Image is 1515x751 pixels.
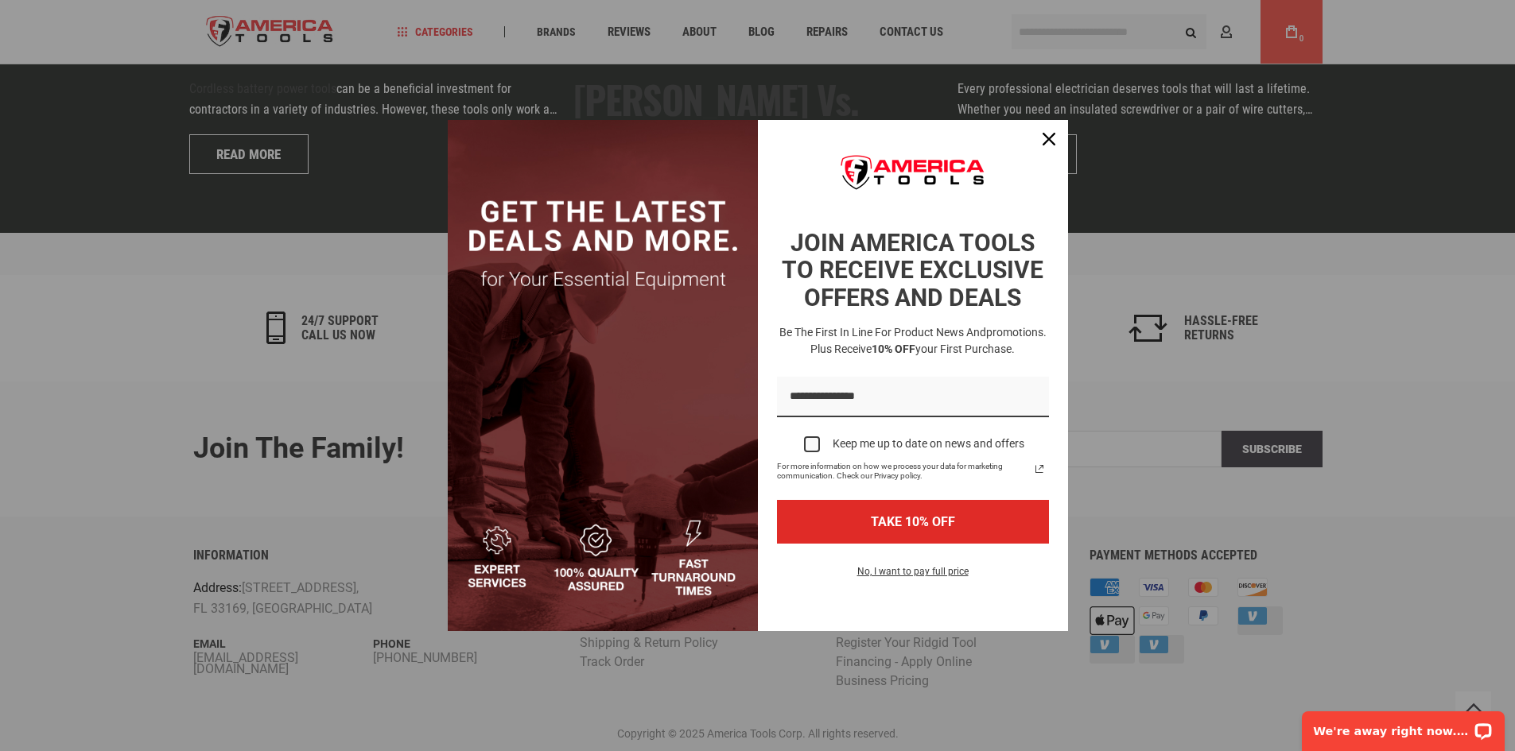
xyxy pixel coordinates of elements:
[1030,120,1068,158] button: Close
[777,500,1049,544] button: TAKE 10% OFF
[777,462,1030,481] span: For more information on how we process your data for marketing communication. Check our Privacy p...
[833,437,1024,451] div: Keep me up to date on news and offers
[782,229,1043,312] strong: JOIN AMERICA TOOLS TO RECEIVE EXCLUSIVE OFFERS AND DEALS
[1030,459,1049,478] a: Read our Privacy Policy
[845,563,981,590] button: No, I want to pay full price
[1292,701,1515,751] iframe: LiveChat chat widget
[1030,459,1049,478] svg: link icon
[777,377,1049,417] input: Email field
[774,324,1052,358] h3: Be the first in line for product news and
[872,343,915,355] strong: 10% OFF
[1043,133,1055,145] svg: close icon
